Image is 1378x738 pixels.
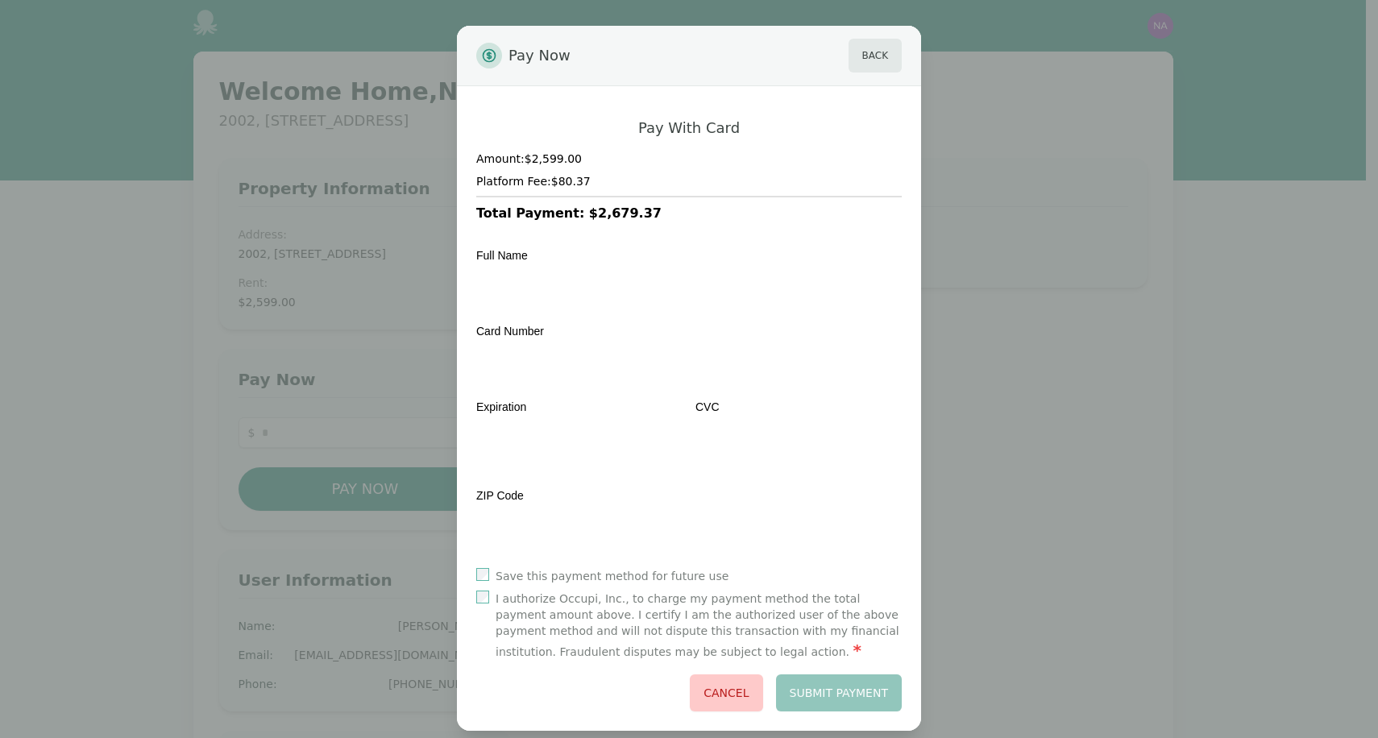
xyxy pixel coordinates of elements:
[496,591,902,661] label: I authorize Occupi, Inc., to charge my payment method the total payment amount above. I certify I...
[476,151,902,167] h4: Amount: $2,599.00
[690,674,762,711] button: Cancel
[476,173,902,189] h4: Platform Fee: $80.37
[849,39,902,73] button: Back
[496,568,728,584] label: Save this payment method for future use
[638,118,740,138] h2: Pay With Card
[476,204,902,223] h3: Total Payment: $2,679.37
[476,325,544,338] label: Card Number
[476,489,524,502] label: ZIP Code
[476,249,528,262] label: Full Name
[508,39,571,73] span: Pay Now
[476,400,526,413] label: Expiration
[695,400,720,413] label: CVC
